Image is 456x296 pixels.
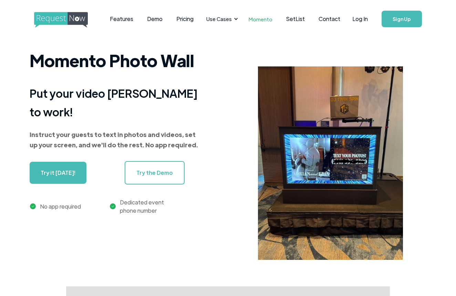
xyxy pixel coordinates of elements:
a: Log In [345,7,375,31]
img: iphone screenshot of usage [258,66,403,260]
a: Contact [312,8,347,30]
a: SetList [279,8,312,30]
h1: Momento Photo Wall [30,46,202,74]
a: Sign Up [382,11,422,27]
a: Try the Demo [125,161,185,184]
img: green checkmark [110,203,116,209]
div: Use Cases [206,15,232,23]
img: requestnow logo [34,12,101,28]
strong: Instruct your guests to text in photos and videos, set up your screen, and we'll do the rest. No ... [30,130,198,149]
a: Features [103,8,140,30]
div: No app required [40,202,81,211]
a: Try it [DATE]! [30,162,86,184]
a: Demo [140,8,169,30]
a: home [34,12,86,26]
a: Pricing [169,8,200,30]
a: Momento [242,9,279,29]
div: Use Cases [202,8,240,30]
div: Dedicated event phone number [120,198,164,215]
img: green check [30,203,36,209]
strong: Put your video [PERSON_NAME] to work! [30,86,198,119]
